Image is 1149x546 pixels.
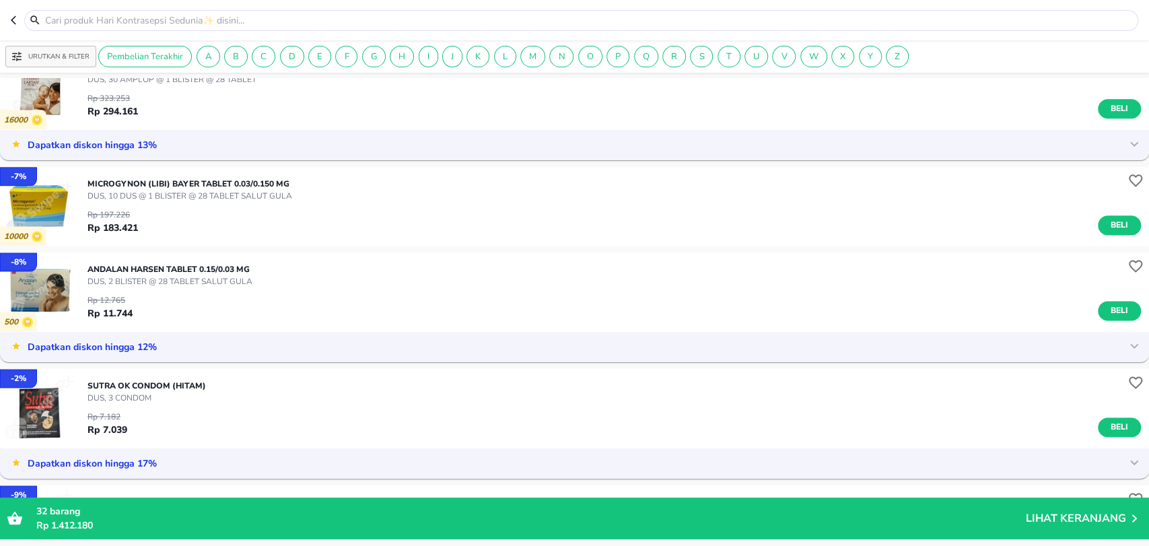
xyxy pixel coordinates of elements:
[4,232,32,242] p: 10000
[88,380,206,392] p: SUTRA OK CONDOM (HITAM)
[773,50,795,63] span: V
[11,372,26,384] p: - 2 %
[442,46,462,67] div: J
[36,504,1026,518] p: barang
[21,454,157,471] p: Dapatkan diskon hingga 17%
[88,496,298,508] p: ANDALAN LAKTASI [PERSON_NAME] TABLET 0.5 MG
[280,46,304,67] div: D
[335,46,357,67] div: F
[606,46,629,67] div: P
[520,46,545,67] div: M
[197,50,219,63] span: A
[88,294,133,306] p: Rp 12.765
[607,50,629,63] span: P
[634,46,658,67] div: Q
[252,50,275,63] span: C
[718,46,740,67] div: T
[363,50,385,63] span: G
[4,115,32,125] p: 16000
[443,50,462,63] span: J
[494,46,516,67] div: L
[860,50,881,63] span: Y
[88,178,292,190] p: MICROGYNON (LIBI) Bayer TABLET 0.03/0.150 MG
[772,46,796,67] div: V
[11,256,26,268] p: - 8 %
[663,50,685,63] span: R
[197,46,220,67] div: A
[690,46,713,67] div: S
[21,136,157,152] p: Dapatkan diskon hingga 13%
[44,13,1135,28] input: Cari produk Hari Kontrasepsi Sedunia✨ disini…
[419,46,438,67] div: I
[28,52,90,62] p: Urutkan & Filter
[801,50,827,63] span: W
[1098,417,1141,437] button: Beli
[21,338,157,354] p: Dapatkan diskon hingga 12%
[635,50,658,63] span: Q
[390,46,414,67] div: H
[281,50,304,63] span: D
[1098,215,1141,235] button: Beli
[36,505,47,518] span: 32
[88,275,252,287] p: DUS, 2 BLISTER @ 28 TABLET SALUT GULA
[88,221,138,235] p: Rp 183.421
[859,46,882,67] div: Y
[309,50,330,63] span: E
[800,46,827,67] div: W
[1098,301,1141,320] button: Beli
[88,263,252,275] p: ANDALAN Harsen TABLET 0.15/0.03 MG
[466,46,489,67] div: K
[88,423,127,437] p: Rp 7.039
[1108,102,1131,116] span: Beli
[662,46,686,67] div: R
[88,392,206,404] p: DUS, 3 CONDOM
[308,46,331,67] div: E
[579,50,602,63] span: O
[36,519,93,532] span: Rp 1.412.180
[11,170,26,182] p: - 7 %
[336,50,357,63] span: F
[88,104,138,118] p: Rp 294.161
[745,50,767,63] span: U
[5,46,96,67] button: Urutkan & Filter
[224,46,248,67] div: B
[225,50,247,63] span: B
[831,46,854,67] div: X
[1108,420,1131,434] span: Beli
[886,50,908,63] span: Z
[467,50,489,63] span: K
[1108,304,1131,318] span: Beli
[419,50,438,63] span: I
[718,50,740,63] span: T
[252,46,275,67] div: C
[88,92,138,104] p: Rp 323.253
[88,306,133,320] p: Rp 11.744
[832,50,854,63] span: X
[495,50,516,63] span: L
[88,411,127,423] p: Rp 7.182
[1098,99,1141,118] button: Beli
[550,50,573,63] span: N
[691,50,712,63] span: S
[744,46,768,67] div: U
[88,73,298,86] p: DUS, 30 AMPLOP @ 1 BLISTER @ 28 TABLET
[886,46,909,67] div: Z
[88,209,138,221] p: Rp 197.226
[549,46,573,67] div: N
[11,489,26,501] p: - 9 %
[362,46,386,67] div: G
[98,46,192,67] div: Pembelian Terakhir
[88,190,292,202] p: DUS, 10 DUS @ 1 BLISTER @ 28 TABLET SALUT GULA
[521,50,545,63] span: M
[390,50,413,63] span: H
[578,46,602,67] div: O
[99,50,191,63] span: Pembelian Terakhir
[4,317,22,327] p: 500
[1108,218,1131,232] span: Beli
